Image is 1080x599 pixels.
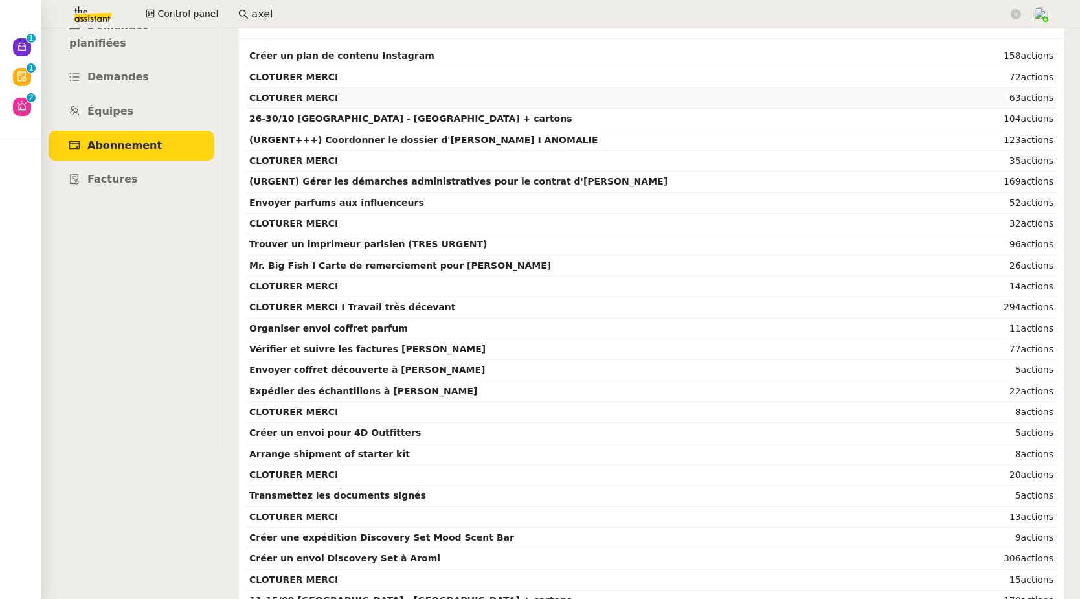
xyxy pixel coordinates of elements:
[963,360,1056,381] td: 5
[249,449,410,459] strong: Arrange shipment of starter kit
[1021,113,1053,124] span: actions
[27,63,36,73] nz-badge-sup: 1
[963,381,1056,402] td: 22
[1021,239,1053,249] span: actions
[963,214,1056,234] td: 32
[963,486,1056,506] td: 5
[249,469,338,480] strong: CLOTURER MERCI
[87,173,138,185] span: Factures
[249,323,408,333] strong: Organiser envoi coffret parfum
[1021,51,1053,61] span: actions
[1021,218,1053,229] span: actions
[69,19,149,49] span: Demandes planifiées
[963,548,1056,569] td: 306
[28,34,34,45] p: 1
[87,71,149,83] span: Demandes
[963,570,1056,591] td: 15
[1021,72,1053,82] span: actions
[963,444,1056,465] td: 8
[1021,469,1053,480] span: actions
[87,139,162,152] span: Abonnement
[49,11,214,58] a: Demandes planifiées
[249,574,338,585] strong: CLOTURER MERCI
[1021,260,1053,271] span: actions
[1021,449,1053,459] span: actions
[1021,302,1053,312] span: actions
[963,297,1056,318] td: 294
[27,93,36,102] nz-badge-sup: 2
[963,319,1056,339] td: 11
[1021,386,1053,396] span: actions
[249,532,514,543] strong: Créer une expédition Discovery Set Mood Scent Bar
[1021,93,1053,103] span: actions
[1021,407,1053,417] span: actions
[138,5,226,23] button: Control panel
[49,96,214,127] a: Équipes
[963,193,1056,214] td: 52
[1033,7,1048,21] img: users%2FNTfmycKsCFdqp6LX6USf2FmuPJo2%2Favatar%2Fprofile-pic%20(1).png
[249,553,440,563] strong: Créer un envoi Discovery Set à Aromi
[963,507,1056,528] td: 13
[27,34,36,43] nz-badge-sup: 1
[28,93,34,105] p: 2
[1021,281,1053,291] span: actions
[249,198,424,208] strong: Envoyer parfums aux influenceurs
[1021,532,1053,543] span: actions
[963,339,1056,360] td: 77
[249,239,487,249] strong: Trouver un imprimeur parisien (TRES URGENT)
[249,365,485,375] strong: Envoyer coffret découverte à [PERSON_NAME]
[249,427,421,438] strong: Créer un envoi pour 4D Outfitters
[1021,135,1053,145] span: actions
[249,490,426,501] strong: Transmettez les documents signés
[1021,553,1053,563] span: actions
[28,63,34,75] p: 1
[1021,365,1053,375] span: actions
[963,402,1056,423] td: 8
[249,302,455,312] strong: CLOTURER MERCI I Travail très décevant
[963,465,1056,486] td: 20
[49,62,214,93] a: Demandes
[49,131,214,161] a: Abonnement
[963,423,1056,444] td: 5
[1021,323,1053,333] span: actions
[1021,512,1053,522] span: actions
[963,256,1056,277] td: 26
[1021,490,1053,501] span: actions
[1021,176,1053,186] span: actions
[963,277,1056,297] td: 14
[251,6,1008,23] input: Rechercher
[249,218,338,229] strong: CLOTURER MERCI
[249,407,338,417] strong: CLOTURER MERCI
[249,386,477,396] strong: Expédier des échantillons à [PERSON_NAME]
[1021,344,1053,354] span: actions
[1021,155,1053,166] span: actions
[1021,198,1053,208] span: actions
[963,528,1056,548] td: 9
[249,512,338,522] strong: CLOTURER MERCI
[249,281,338,291] strong: CLOTURER MERCI
[157,6,218,21] span: Control panel
[1021,427,1053,438] span: actions
[87,105,133,117] span: Équipes
[249,260,551,271] strong: Mr. Big Fish I Carte de remerciement pour [PERSON_NAME]
[963,234,1056,255] td: 96
[249,344,486,354] strong: Vérifier et suivre les factures [PERSON_NAME]
[1021,574,1053,585] span: actions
